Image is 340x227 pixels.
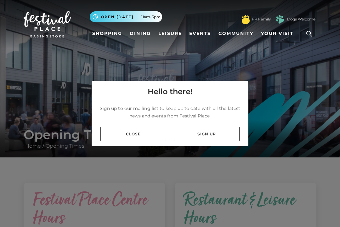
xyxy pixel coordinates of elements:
a: Dining [127,28,153,39]
h4: Hello there! [148,86,193,97]
a: Events [187,28,213,39]
a: Your Visit [258,28,299,39]
a: Close [100,127,166,141]
span: Your Visit [261,30,294,37]
a: Dogs Welcome! [287,16,316,22]
a: Sign up [174,127,240,141]
button: Open [DATE] 11am-5pm [90,11,162,22]
a: Community [216,28,256,39]
p: Sign up to our mailing list to keep up to date with all the latest news and events from Festival ... [97,105,243,120]
a: Shopping [90,28,125,39]
a: Leisure [156,28,184,39]
span: 11am-5pm [141,14,161,20]
a: FP Family [252,16,271,22]
img: Festival Place Logo [24,11,71,37]
span: Open [DATE] [101,14,133,20]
